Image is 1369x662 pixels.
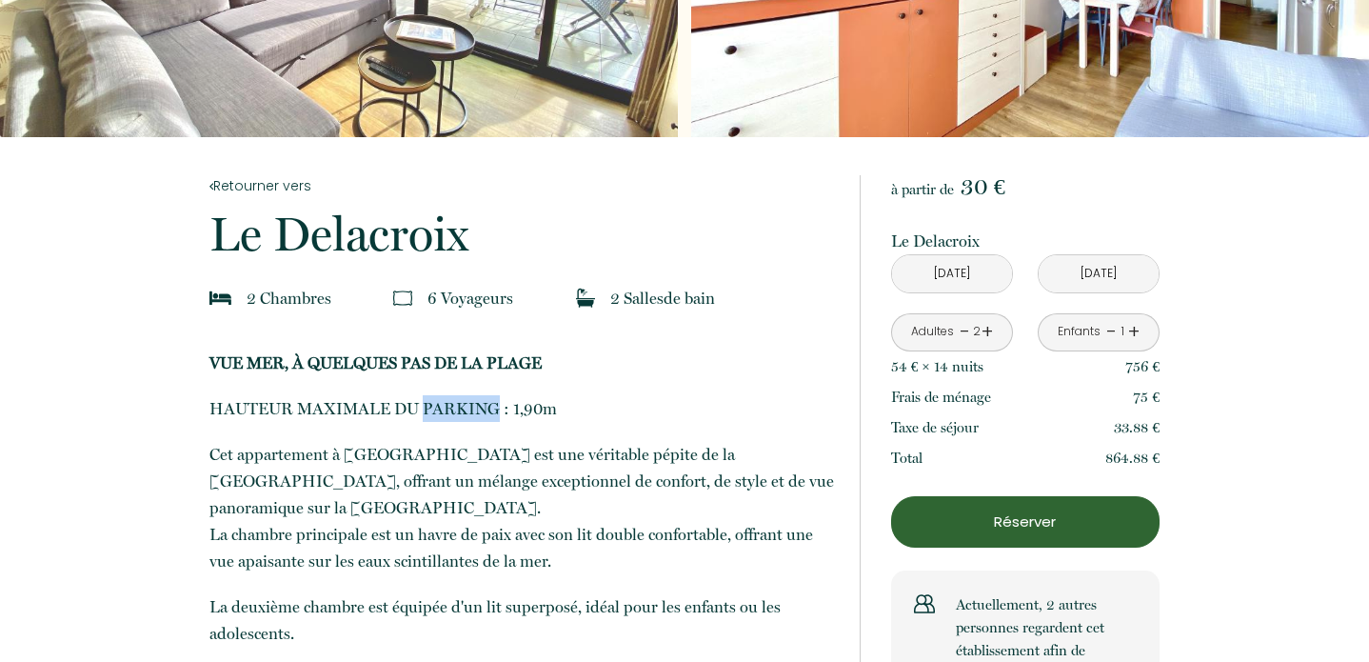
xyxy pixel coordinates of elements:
[1128,317,1140,347] a: +
[960,317,970,347] a: -
[610,285,715,311] p: 2 Salle de bain
[209,350,834,376] p: ​
[891,496,1160,548] button: Réserver
[891,355,983,378] p: 54 € × 14 nuit
[961,173,1005,200] span: 30 €
[325,289,331,308] span: s
[914,593,935,614] img: users
[506,289,513,308] span: s
[1114,416,1160,439] p: 33.88 €
[657,289,664,308] span: s
[209,593,834,647] p: La deuxième chambre est équipée d'un lit superposé, idéal pour les enfants ou les adolescents.
[1106,317,1117,347] a: -
[247,285,331,311] p: 2 Chambre
[891,386,991,409] p: Frais de ménage
[209,395,834,422] p: HAUTEUR MAXIMALE DU PARKING : 1,90m
[209,353,542,372] b: VUE MER, À QUELQUES PAS DE LA PLAGE
[898,511,1153,533] p: Réserver
[1058,323,1101,341] div: Enfants
[891,181,954,198] span: à partir de
[891,228,1160,254] p: Le Delacroix
[1119,323,1128,341] div: 1
[1039,255,1159,292] input: Départ
[393,289,412,308] img: guests
[1125,355,1160,378] p: 756 €
[891,447,923,470] p: Total
[209,521,834,574] p: La chambre principale est un havre de paix avec son lit double confortable, offrant une vue apais...
[982,317,993,347] a: +
[892,255,1012,292] input: Arrivée
[209,175,834,196] a: Retourner vers
[1133,386,1160,409] p: 75 €
[1105,447,1160,470] p: 864.88 €
[209,211,834,258] p: Le Delacroix
[891,416,979,439] p: Taxe de séjour
[978,358,983,375] span: s
[971,323,981,341] div: 2
[427,285,513,311] p: 6 Voyageur
[911,323,954,341] div: Adultes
